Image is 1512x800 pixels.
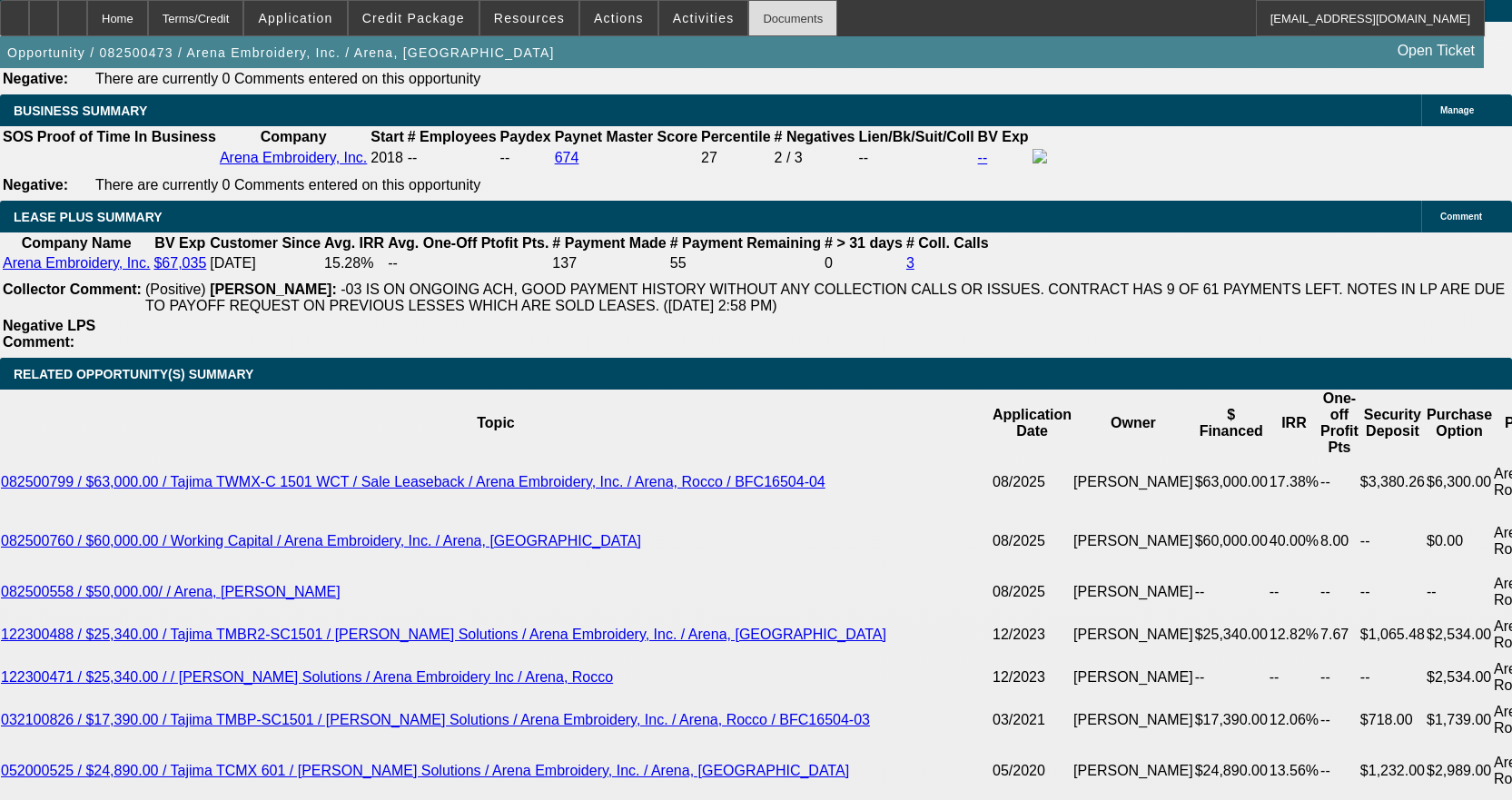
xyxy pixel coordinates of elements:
[1319,457,1359,508] td: --
[14,210,163,224] span: LEASE PLUS SUMMARY
[1426,390,1493,457] th: Purchase Option
[1,712,870,727] a: 032100826 / $17,390.00 / Tajima TMBP-SC1501 / [PERSON_NAME] Solutions / Arena Embroidery, Inc. / ...
[824,254,904,272] td: 0
[580,1,657,35] button: Actions
[1,533,641,548] a: 082500760 / $60,000.00 / Working Capital / Arena Embroidery, Inc. / Arena, [GEOGRAPHIC_DATA]
[3,255,150,271] a: Arena Embroidery, Inc.
[992,660,1072,695] td: 12/2023
[551,254,667,272] td: 137
[1072,390,1194,457] th: Owner
[2,128,35,146] th: SOS
[1269,695,1319,746] td: 12.06%
[673,11,735,25] span: Activities
[1072,575,1194,609] td: [PERSON_NAME]
[825,235,903,251] b: # > 31 days
[670,235,821,251] b: # Payment Remaining
[387,254,549,272] td: --
[1359,609,1426,660] td: $1,065.48
[775,150,855,166] div: 2 / 3
[1359,575,1426,609] td: --
[858,129,973,144] b: Lien/Bk/Suit/Coll
[1,669,613,685] a: 122300471 / $25,340.00 / / [PERSON_NAME] Solutions / Arena Embroidery Inc / Arena, Rocco
[1269,457,1319,508] td: 17.38%
[978,129,1029,144] b: BV Exp
[992,746,1072,796] td: 05/2020
[14,104,147,118] span: BUSINESS SUMMARY
[14,367,253,381] span: RELATED OPPORTUNITY(S) SUMMARY
[701,150,770,166] div: 27
[408,150,418,165] span: --
[388,235,548,251] b: Avg. One-Off Ptofit Pts.
[324,235,384,251] b: Avg. IRR
[3,71,68,86] b: Negative:
[323,254,385,272] td: 15.28%
[1194,575,1269,609] td: --
[1269,609,1319,660] td: 12.82%
[1269,390,1319,457] th: IRR
[552,235,666,251] b: # Payment Made
[1319,575,1359,609] td: --
[594,11,644,25] span: Actions
[1,627,886,642] a: 122300488 / $25,340.00 / Tajima TMBR2-SC1501 / [PERSON_NAME] Solutions / Arena Embroidery, Inc. /...
[1426,660,1493,695] td: $2,534.00
[1194,695,1269,746] td: $17,390.00
[1359,746,1426,796] td: $1,232.00
[261,129,327,144] b: Company
[1359,457,1426,508] td: $3,380.26
[1194,390,1269,457] th: $ Financed
[992,695,1072,746] td: 03/2021
[494,11,565,25] span: Resources
[1359,508,1426,575] td: --
[978,150,988,165] a: --
[992,575,1072,609] td: 08/2025
[1072,508,1194,575] td: [PERSON_NAME]
[1072,695,1194,746] td: [PERSON_NAME]
[1,474,825,489] a: 082500799 / $63,000.00 / Tajima TWMX-C 1501 WCT / Sale Leaseback / Arena Embroidery, Inc. / Arena...
[1319,746,1359,796] td: --
[349,1,479,35] button: Credit Package
[992,390,1072,457] th: Application Date
[992,508,1072,575] td: 08/2025
[95,71,480,86] span: There are currently 0 Comments entered on this opportunity
[36,128,217,146] th: Proof of Time In Business
[659,1,748,35] button: Activities
[906,255,914,271] a: 3
[1194,508,1269,575] td: $60,000.00
[1269,660,1319,695] td: --
[209,254,321,272] td: [DATE]
[1359,660,1426,695] td: --
[408,129,497,144] b: # Employees
[775,129,855,144] b: # Negatives
[1319,390,1359,457] th: One-off Profit Pts
[1072,660,1194,695] td: [PERSON_NAME]
[857,148,974,168] td: --
[906,235,989,251] b: # Coll. Calls
[1426,695,1493,746] td: $1,739.00
[701,129,770,144] b: Percentile
[1426,746,1493,796] td: $2,989.00
[992,609,1072,660] td: 12/2023
[1,763,849,778] a: 052000525 / $24,890.00 / Tajima TCMX 601 / [PERSON_NAME] Solutions / Arena Embroidery, Inc. / Are...
[145,281,1505,313] span: -03 IS ON ONGOING ACH, GOOD PAYMENT HISTORY WITHOUT ANY COLLECTION CALLS OR ISSUES. CONTRACT HAS ...
[210,281,337,297] b: [PERSON_NAME]:
[1359,695,1426,746] td: $718.00
[1194,660,1269,695] td: --
[555,150,579,165] a: 674
[1072,746,1194,796] td: [PERSON_NAME]
[992,457,1072,508] td: 08/2025
[3,318,95,350] b: Negative LPS Comment:
[669,254,822,272] td: 55
[362,11,465,25] span: Credit Package
[1269,746,1319,796] td: 13.56%
[1072,609,1194,660] td: [PERSON_NAME]
[500,129,551,144] b: Paydex
[7,45,555,60] span: Opportunity / 082500473 / Arena Embroidery, Inc. / Arena, [GEOGRAPHIC_DATA]
[145,281,206,297] span: (Positive)
[220,150,367,165] a: Arena Embroidery, Inc.
[1359,390,1426,457] th: Security Deposit
[1194,457,1269,508] td: $63,000.00
[3,281,142,297] b: Collector Comment:
[1426,609,1493,660] td: $2,534.00
[244,1,346,35] button: Application
[1440,212,1482,222] span: Comment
